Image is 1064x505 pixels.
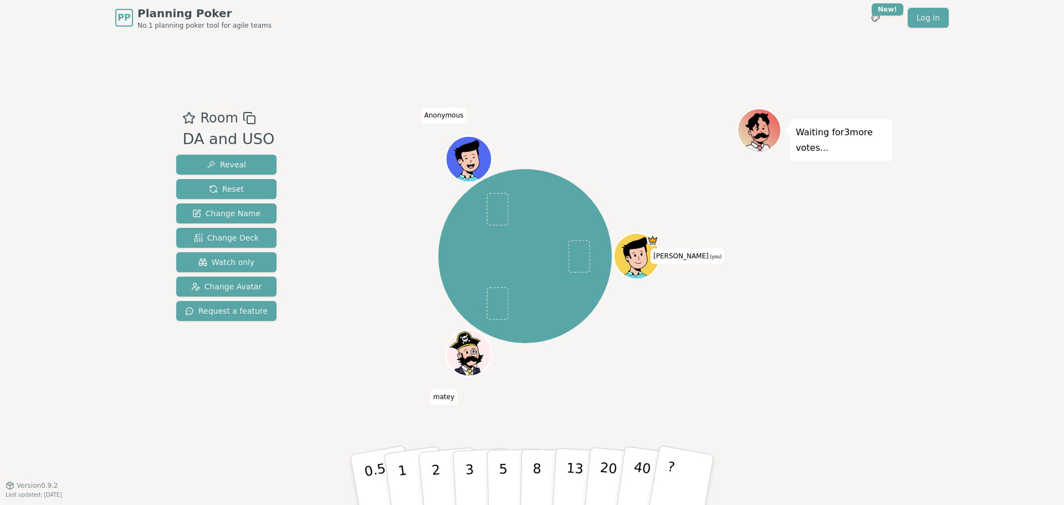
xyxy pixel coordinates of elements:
span: Version 0.9.2 [17,481,58,490]
button: Reveal [176,155,277,175]
span: Change Avatar [191,281,262,292]
span: Watch only [198,257,255,268]
button: New! [866,8,886,28]
span: jose is the host [647,234,659,246]
button: Reset [176,179,277,199]
span: Reveal [207,159,246,170]
span: Click to change your name [431,389,457,405]
button: Add as favourite [182,108,196,128]
span: (you) [709,254,722,259]
span: Click to change your name [651,248,724,264]
button: Request a feature [176,301,277,321]
span: Last updated: [DATE] [6,492,62,498]
div: New! [872,3,903,16]
button: Version0.9.2 [6,481,58,490]
div: DA and USO [182,128,274,151]
p: Waiting for 3 more votes... [796,125,887,156]
button: Watch only [176,252,277,272]
span: Reset [209,183,244,195]
button: Change Avatar [176,277,277,297]
button: Click to change your avatar [616,234,659,278]
span: Change Deck [194,232,259,243]
span: Planning Poker [137,6,272,21]
button: Change Deck [176,228,277,248]
span: Room [200,108,238,128]
span: PP [117,11,130,24]
span: Change Name [192,208,260,219]
span: No.1 planning poker tool for agile teams [137,21,272,30]
span: Click to change your name [422,108,467,123]
button: Change Name [176,203,277,223]
span: Request a feature [185,305,268,317]
a: Log in [908,8,949,28]
a: PPPlanning PokerNo.1 planning poker tool for agile teams [115,6,272,30]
